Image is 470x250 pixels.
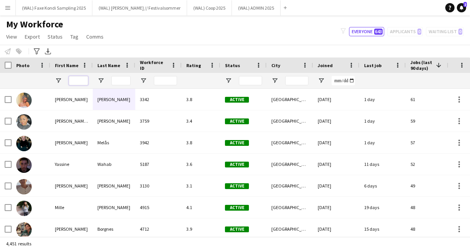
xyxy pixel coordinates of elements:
[313,197,359,218] div: [DATE]
[267,154,313,175] div: [GEOGRAPHIC_DATA]
[16,0,92,15] button: (WAL) Faxe Kondi Sampling 2025
[374,29,383,35] span: 643
[135,110,182,132] div: 3759
[16,222,32,238] img: Wilmer Borgnes
[463,2,467,7] span: 2
[86,33,104,40] span: Comms
[267,110,313,132] div: [GEOGRAPHIC_DATA]
[359,197,406,218] div: 19 days
[359,132,406,153] div: 1 day
[359,175,406,196] div: 6 days
[225,183,249,189] span: Active
[406,154,456,175] div: 52
[359,110,406,132] div: 1 day
[187,0,232,15] button: (WAL) Coop 2025
[364,62,381,68] span: Last job
[16,157,32,173] img: Yassine Wahab
[332,76,355,85] input: Joined Filter Input
[182,110,220,132] div: 3.4
[267,197,313,218] div: [GEOGRAPHIC_DATA]
[135,218,182,240] div: 4712
[44,32,66,42] a: Status
[135,197,182,218] div: 4915
[182,154,220,175] div: 3.6
[313,89,359,110] div: [DATE]
[16,136,32,151] img: Kasper André Melås
[48,33,63,40] span: Status
[3,32,20,42] a: View
[70,33,78,40] span: Tag
[182,89,220,110] div: 3.8
[239,76,262,85] input: Status Filter Input
[359,154,406,175] div: 11 days
[50,132,93,153] div: [PERSON_NAME]
[16,93,32,108] img: Hannah Ludivia Rotbæk Meling
[225,97,249,103] span: Active
[232,0,281,15] button: (WAL) ADMIN 2025
[50,110,93,132] div: [PERSON_NAME] [PERSON_NAME]
[16,114,32,130] img: Daniela Alejandra Eriksen Stenvadet
[313,110,359,132] div: [DATE]
[135,89,182,110] div: 3342
[267,175,313,196] div: [GEOGRAPHIC_DATA]
[406,89,456,110] div: 61
[267,218,313,240] div: [GEOGRAPHIC_DATA]
[271,77,278,84] button: Open Filter Menu
[97,77,104,84] button: Open Filter Menu
[349,27,384,36] button: Everyone643
[43,47,53,56] app-action-btn: Export XLSX
[50,154,93,175] div: Yassine
[55,77,62,84] button: Open Filter Menu
[359,218,406,240] div: 15 days
[225,226,249,232] span: Active
[313,175,359,196] div: [DATE]
[182,175,220,196] div: 3.1
[93,154,135,175] div: Wahab
[97,62,120,68] span: Last Name
[182,197,220,218] div: 4.1
[406,132,456,153] div: 57
[182,218,220,240] div: 3.9
[267,89,313,110] div: [GEOGRAPHIC_DATA]
[67,32,82,42] a: Tag
[410,59,433,71] span: Jobs (last 90 days)
[359,89,406,110] div: 1 day
[140,59,168,71] span: Workforce ID
[225,118,249,124] span: Active
[406,110,456,132] div: 59
[25,33,40,40] span: Export
[16,201,32,216] img: Mille Berger
[22,32,43,42] a: Export
[16,179,32,194] img: Charlie Thomassen
[313,154,359,175] div: [DATE]
[406,197,456,218] div: 48
[50,197,93,218] div: Mille
[285,76,308,85] input: City Filter Input
[83,32,107,42] a: Comms
[225,205,249,211] span: Active
[93,110,135,132] div: [PERSON_NAME]
[318,77,325,84] button: Open Filter Menu
[135,175,182,196] div: 3130
[140,77,147,84] button: Open Filter Menu
[92,0,187,15] button: (WAL) [PERSON_NAME] // Festivalsommer
[186,62,201,68] span: Rating
[267,132,313,153] div: [GEOGRAPHIC_DATA]
[6,33,17,40] span: View
[50,89,93,110] div: [PERSON_NAME]
[318,62,333,68] span: Joined
[182,132,220,153] div: 3.8
[111,76,131,85] input: Last Name Filter Input
[93,197,135,218] div: [PERSON_NAME]
[16,62,29,68] span: Photo
[32,47,41,56] app-action-btn: Advanced filters
[50,218,93,240] div: [PERSON_NAME]
[154,76,177,85] input: Workforce ID Filter Input
[93,89,135,110] div: [PERSON_NAME]
[93,218,135,240] div: Borgnes
[225,140,249,146] span: Active
[135,154,182,175] div: 5187
[225,162,249,167] span: Active
[69,76,88,85] input: First Name Filter Input
[406,218,456,240] div: 48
